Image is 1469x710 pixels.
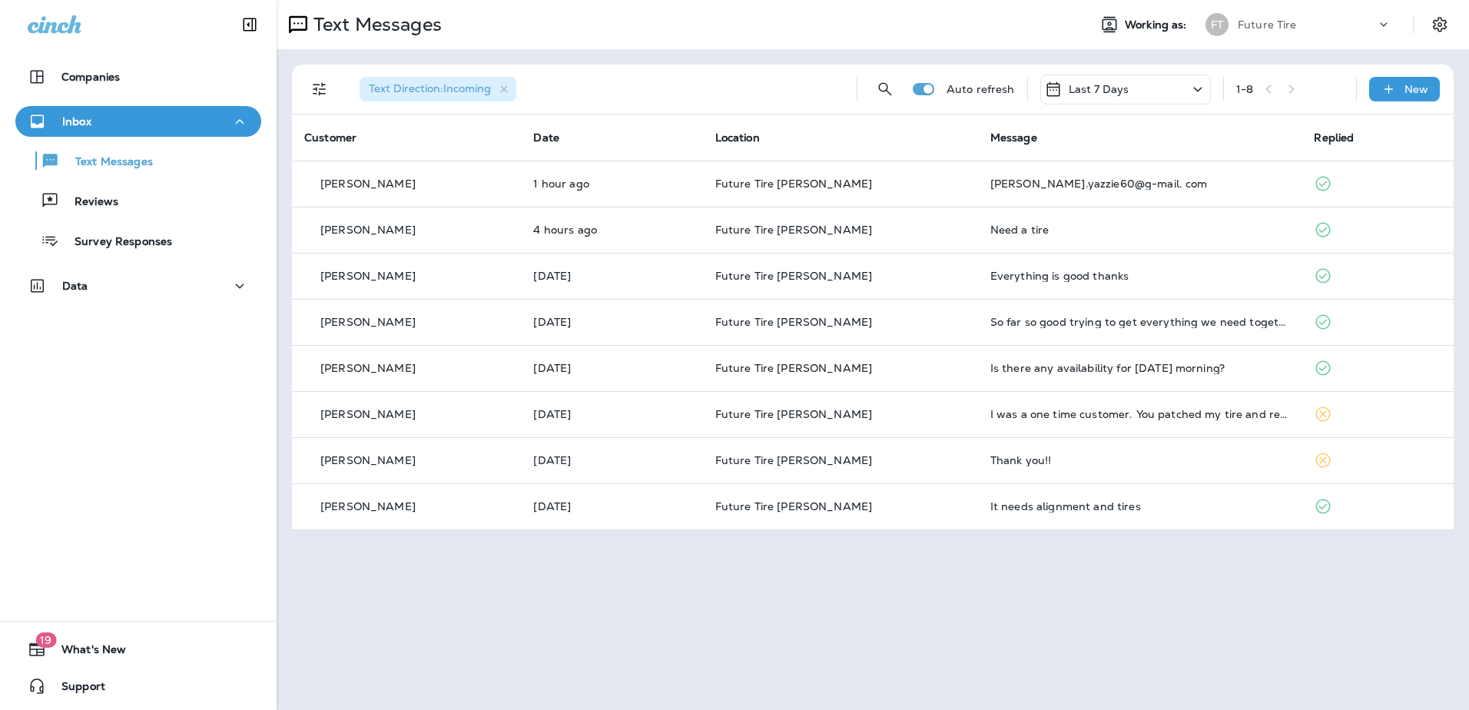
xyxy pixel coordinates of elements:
span: Future Tire [PERSON_NAME] [715,269,873,283]
span: Customer [304,131,356,144]
p: New [1404,83,1428,95]
span: Support [46,680,105,698]
span: Working as: [1125,18,1190,32]
div: Is there any availability for tomorrow morning? [990,362,1290,374]
button: Data [15,270,261,301]
span: Future Tire [PERSON_NAME] [715,177,873,191]
p: Oct 1, 2025 11:50 AM [533,224,690,236]
p: [PERSON_NAME] [320,177,416,190]
p: Reviews [59,195,118,210]
p: Data [62,280,88,292]
p: Sep 24, 2025 04:41 PM [533,454,690,466]
div: Need a tire [990,224,1290,236]
button: Reviews [15,184,261,217]
p: [PERSON_NAME] [320,270,416,282]
button: Support [15,671,261,702]
button: Text Messages [15,144,261,177]
span: What's New [46,643,126,662]
div: I was a one time customer. You patched my tire and reassured me the one patch would be fine only ... [990,408,1290,420]
p: Last 7 Days [1069,83,1129,95]
span: 19 [35,632,56,648]
span: Message [990,131,1037,144]
p: [PERSON_NAME] [320,454,416,466]
div: Text Direction:Incoming [360,77,516,101]
p: Sep 29, 2025 01:40 PM [533,362,690,374]
span: Future Tire [PERSON_NAME] [715,453,873,467]
p: [PERSON_NAME] [320,500,416,513]
button: Survey Responses [15,224,261,257]
p: Sep 24, 2025 09:12 AM [533,500,690,513]
p: Text Messages [307,13,442,36]
p: Survey Responses [59,235,172,250]
p: Auto refresh [947,83,1015,95]
p: Sep 30, 2025 09:51 AM [533,270,690,282]
p: [PERSON_NAME] [320,224,416,236]
p: [PERSON_NAME] [320,408,416,420]
button: Filters [304,74,335,105]
span: Future Tire [PERSON_NAME] [715,499,873,513]
button: Inbox [15,106,261,137]
div: tom.yazzie60@g-mail. com [990,177,1290,190]
span: Date [533,131,559,144]
p: Companies [61,71,120,83]
p: Future Tire [1238,18,1297,31]
p: [PERSON_NAME] [320,362,416,374]
span: Future Tire [PERSON_NAME] [715,361,873,375]
button: Settings [1426,11,1454,38]
button: Companies [15,61,261,92]
p: Inbox [62,115,91,128]
p: Text Messages [60,155,153,170]
div: 1 - 8 [1236,83,1253,95]
div: FT [1205,13,1229,36]
p: Oct 1, 2025 02:06 PM [533,177,690,190]
span: Replied [1314,131,1354,144]
div: Thank you!! [990,454,1290,466]
span: Future Tire [PERSON_NAME] [715,407,873,421]
span: Location [715,131,760,144]
button: Search Messages [870,74,900,105]
div: So far so good trying to get everything we need together to finish up [990,316,1290,328]
p: [PERSON_NAME] [320,316,416,328]
span: Text Direction : Incoming [369,81,491,95]
p: Sep 30, 2025 08:28 AM [533,316,690,328]
div: Everything is good thanks [990,270,1290,282]
span: Future Tire [PERSON_NAME] [715,223,873,237]
button: Collapse Sidebar [228,9,271,40]
p: Sep 28, 2025 08:25 AM [533,408,690,420]
button: 19What's New [15,634,261,665]
span: Future Tire [PERSON_NAME] [715,315,873,329]
div: It needs alignment and tires [990,500,1290,513]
